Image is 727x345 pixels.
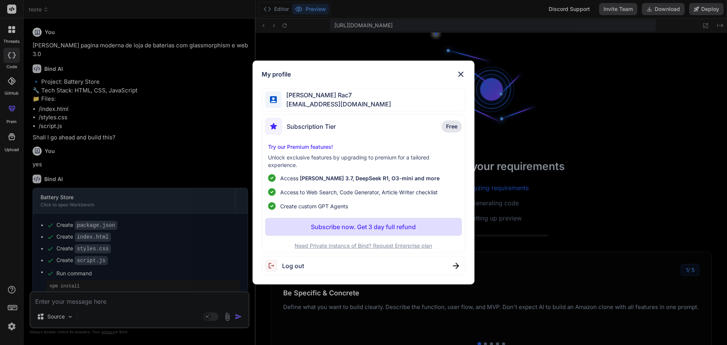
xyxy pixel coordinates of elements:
[265,242,462,250] p: Need Private Instance of Bind? Request Enterprise plan
[268,188,276,196] img: checklist
[282,100,391,109] span: [EMAIL_ADDRESS][DOMAIN_NAME]
[262,70,291,79] h1: My profile
[311,222,416,231] p: Subscribe now. Get 3 day full refund
[265,259,282,272] img: logout
[453,263,459,269] img: close
[268,174,276,182] img: checklist
[282,91,391,100] span: [PERSON_NAME] Rac7
[446,123,457,130] span: Free
[456,70,465,79] img: close
[287,122,336,131] span: Subscription Tier
[270,96,277,103] img: profile
[282,261,304,270] span: Log out
[268,143,459,151] p: Try our Premium features!
[280,174,440,182] p: Access
[265,218,462,236] button: Subscribe now. Get 3 day full refund
[265,118,282,135] img: subscription
[268,202,276,210] img: checklist
[280,188,438,196] span: Access to Web Search, Code Generator, Article Writer checklist
[268,154,459,169] p: Unlock exclusive features by upgrading to premium for a tailored experience.
[300,175,440,181] span: [PERSON_NAME] 3.7, DeepSeek R1, O3-mini and more
[280,202,348,210] span: Create custom GPT Agents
